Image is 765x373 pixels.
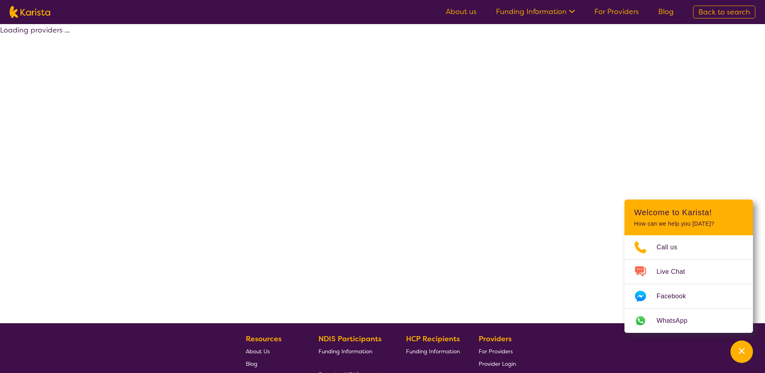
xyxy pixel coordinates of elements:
ul: Choose channel [624,235,753,333]
span: Facebook [657,290,696,302]
a: For Providers [479,345,516,357]
a: Provider Login [479,357,516,370]
span: Back to search [698,7,750,17]
span: About Us [246,348,270,355]
a: Blog [246,357,300,370]
span: Funding Information [318,348,372,355]
span: Call us [657,241,687,253]
a: Web link opens in a new tab. [624,309,753,333]
a: Funding Information [406,345,460,357]
a: About Us [246,345,300,357]
b: Resources [246,334,282,344]
b: Providers [479,334,512,344]
a: Funding Information [496,7,575,16]
span: For Providers [479,348,513,355]
p: How can we help you [DATE]? [634,220,743,227]
b: NDIS Participants [318,334,381,344]
button: Channel Menu [730,340,753,363]
h2: Welcome to Karista! [634,208,743,217]
div: Channel Menu [624,200,753,333]
a: About us [446,7,477,16]
span: WhatsApp [657,315,697,327]
b: HCP Recipients [406,334,460,344]
a: Blog [658,7,674,16]
span: Funding Information [406,348,460,355]
a: Funding Information [318,345,388,357]
img: Karista logo [10,6,50,18]
a: Back to search [693,6,755,18]
span: Live Chat [657,266,695,278]
a: For Providers [594,7,639,16]
span: Provider Login [479,360,516,367]
span: Blog [246,360,257,367]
